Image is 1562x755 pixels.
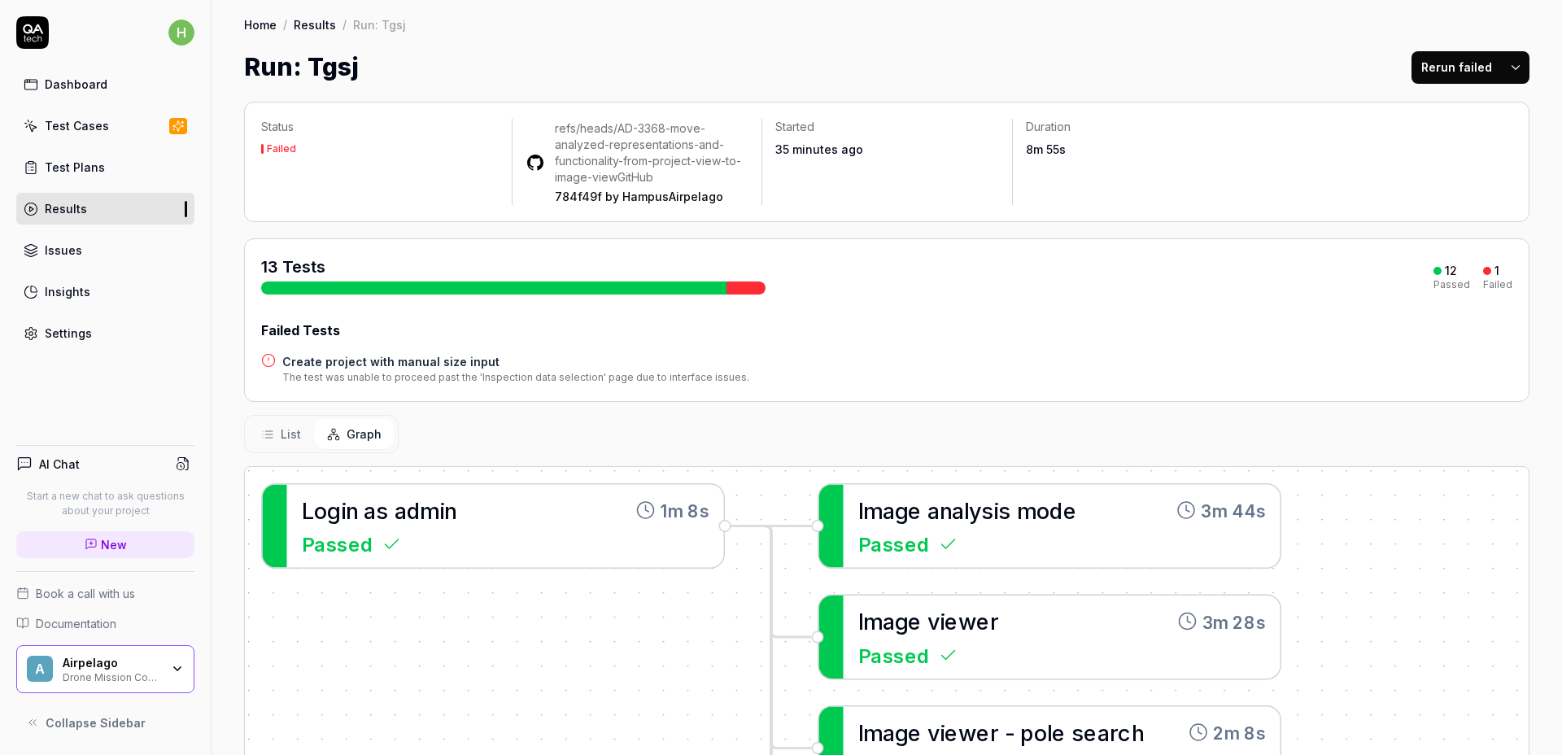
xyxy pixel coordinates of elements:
time: 3m 44s [1201,497,1266,523]
span: l [1047,719,1052,745]
a: Test Cases [16,110,194,142]
div: Settings [45,325,92,342]
span: New [101,536,127,553]
button: Rerun failed [1411,51,1502,84]
span: Passed [302,529,373,558]
span: r [990,719,999,745]
div: 1 [1494,264,1499,278]
div: Results [45,200,87,217]
button: Collapse Sidebar [16,706,194,739]
div: Dashboard [45,76,107,93]
span: e [1084,719,1097,745]
a: Loginasadmin1m 8sPassed [261,483,725,569]
p: Start a new chat to ask questions about your project [16,489,194,518]
span: w [958,719,977,745]
span: i [940,719,945,745]
span: g [327,497,341,523]
span: m [863,719,883,745]
a: New [16,531,194,558]
span: l [964,497,969,523]
span: a [883,609,895,635]
p: Status [261,119,499,135]
span: o [1036,497,1050,523]
span: n [940,497,952,523]
a: Insights [16,276,194,308]
span: a [883,719,895,745]
span: a [927,497,940,523]
span: s [981,497,993,523]
div: Failed [1483,280,1512,290]
div: Insights [45,283,90,300]
span: e [1052,719,1066,745]
span: v [927,719,940,745]
div: Passed [1433,280,1470,290]
div: GitHub [555,120,749,185]
span: I [858,609,863,635]
span: d [1049,497,1063,523]
span: r [1110,719,1119,745]
span: h [168,20,194,46]
span: a [952,497,964,523]
span: n [444,497,456,523]
span: e [945,609,958,635]
a: Results [294,16,336,33]
span: i [341,497,346,523]
div: Airpelago [63,656,160,670]
span: h [1132,719,1144,745]
span: e [976,719,990,745]
h4: AI Chat [39,456,80,473]
span: w [958,609,977,635]
div: Test Plans [45,159,105,176]
span: s [1071,719,1084,745]
div: Drone Mission Control [63,670,160,683]
a: Results [16,193,194,225]
a: Create project with manual size input [282,353,749,370]
a: Imageviewer3m 28sPassed [818,595,1281,680]
span: e [908,497,922,523]
a: refs/heads/AD-3368-move-analyzed-representations-and-functionality-from-project-view-to-image-view [555,121,741,184]
div: Issues [45,242,82,259]
time: 3m 28s [1202,609,1266,635]
span: I [858,497,863,523]
a: Home [244,16,277,33]
span: g [895,719,909,745]
span: m [420,497,439,523]
span: Collapse Sidebar [46,714,146,731]
span: - [1005,719,1014,745]
p: Duration [1026,119,1250,135]
span: p [1020,719,1034,745]
a: Documentation [16,615,194,632]
span: g [895,497,909,523]
span: n [346,497,358,523]
span: L [302,497,314,523]
span: m [863,497,883,523]
button: Graph [314,419,395,449]
time: 2m 8s [1213,719,1266,745]
div: The test was unable to proceed past the 'Inspection data selection' page due to interface issues. [282,370,749,385]
span: e [1063,497,1077,523]
a: 784f49f [555,190,602,203]
a: Test Plans [16,151,194,183]
div: Run: Tgsj [353,16,406,33]
span: o [1034,719,1048,745]
h1: Run: Tgsj [244,49,359,85]
time: 35 minutes ago [775,142,863,156]
a: Imageanalysismode3m 44sPassed [818,483,1281,569]
span: a [1097,719,1110,745]
span: A [27,656,53,682]
button: h [168,16,194,49]
div: / [283,16,287,33]
a: Issues [16,234,194,266]
span: m [1017,497,1036,523]
span: a [883,497,895,523]
span: e [976,609,990,635]
span: g [895,609,909,635]
div: Failed Tests [261,321,1512,340]
span: r [990,609,999,635]
button: AAirpelagoDrone Mission Control [16,645,194,694]
span: e [945,719,958,745]
span: I [858,719,863,745]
